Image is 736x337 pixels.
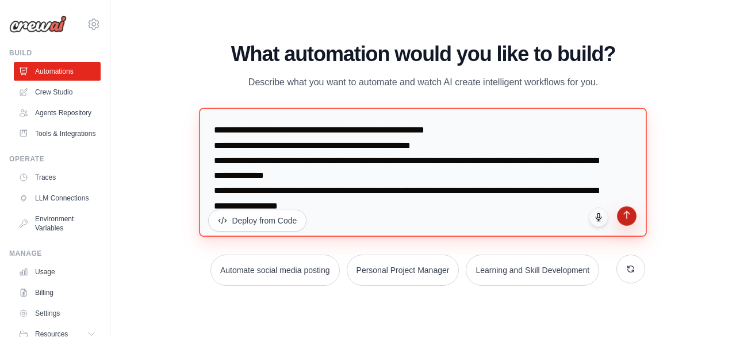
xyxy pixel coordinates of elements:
div: Operate [9,154,101,164]
button: Deploy from Code [208,210,306,232]
a: Crew Studio [14,83,101,101]
a: Settings [14,304,101,323]
iframe: Chat Widget [678,282,736,337]
button: Automate social media posting [210,255,340,286]
a: Traces [14,168,101,187]
a: Automations [14,62,101,81]
a: Agents Repository [14,104,101,122]
div: Manage [9,249,101,258]
a: LLM Connections [14,189,101,207]
a: Environment Variables [14,210,101,237]
a: Usage [14,263,101,281]
div: Build [9,48,101,58]
button: Personal Project Manager [347,255,459,286]
p: Describe what you want to automate and watch AI create intelligent workflows for you. [230,75,616,90]
a: Tools & Integrations [14,124,101,143]
button: Learning and Skill Development [466,255,599,286]
img: Logo [9,16,67,33]
h1: What automation would you like to build? [201,43,645,66]
a: Billing [14,283,101,302]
